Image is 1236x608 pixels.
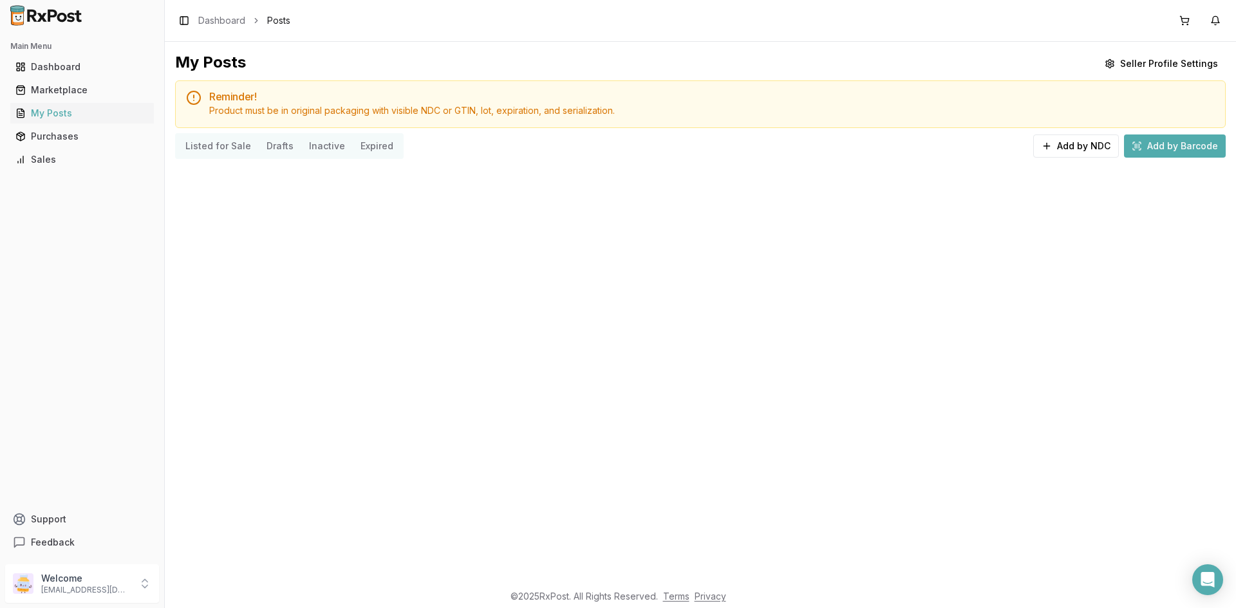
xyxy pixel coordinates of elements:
div: Open Intercom Messenger [1192,564,1223,595]
a: Dashboard [10,55,154,78]
button: Listed for Sale [178,136,259,156]
span: Feedback [31,536,75,549]
p: Welcome [41,572,131,585]
button: Add by Barcode [1124,134,1226,158]
button: Purchases [5,126,159,147]
a: Marketplace [10,78,154,102]
button: Inactive [301,136,353,156]
img: RxPost Logo [5,5,88,26]
img: User avatar [13,573,33,594]
a: Sales [10,148,154,171]
h2: Main Menu [10,41,154,51]
button: Add by NDC [1033,134,1119,158]
p: [EMAIL_ADDRESS][DOMAIN_NAME] [41,585,131,595]
a: Privacy [695,591,726,602]
button: Marketplace [5,80,159,100]
button: Support [5,508,159,531]
a: Purchases [10,125,154,148]
div: My Posts [15,107,149,120]
button: Expired [353,136,401,156]
h5: Reminder! [209,91,1215,102]
div: Dashboard [15,60,149,73]
button: Sales [5,149,159,170]
a: Dashboard [198,14,245,27]
div: Product must be in original packaging with visible NDC or GTIN, lot, expiration, and serialization. [209,104,1215,117]
button: Dashboard [5,57,159,77]
a: Terms [663,591,689,602]
div: Sales [15,153,149,166]
button: Seller Profile Settings [1097,52,1226,75]
button: My Posts [5,103,159,124]
button: Feedback [5,531,159,554]
div: Purchases [15,130,149,143]
nav: breadcrumb [198,14,290,27]
div: My Posts [175,52,246,75]
div: Marketplace [15,84,149,97]
span: Posts [267,14,290,27]
a: My Posts [10,102,154,125]
button: Drafts [259,136,301,156]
